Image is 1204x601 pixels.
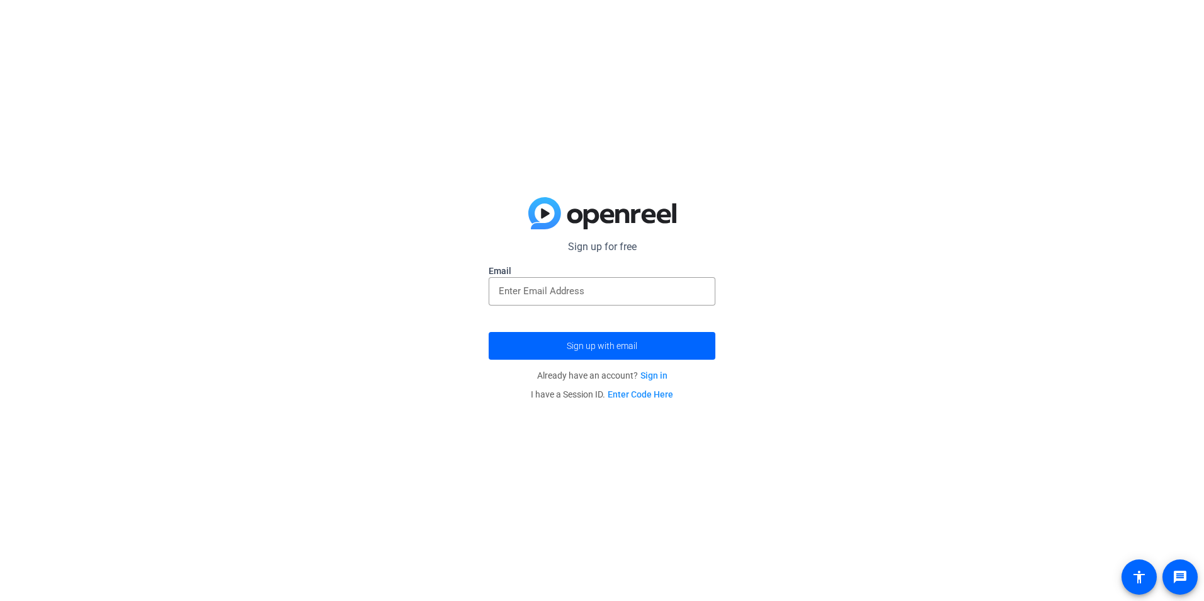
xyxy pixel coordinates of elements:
mat-icon: message [1173,570,1188,585]
label: Email [489,265,715,277]
button: Sign up with email [489,332,715,360]
a: Enter Code Here [608,389,673,399]
img: blue-gradient.svg [528,197,676,230]
span: Already have an account? [537,370,667,381]
span: I have a Session ID. [531,389,673,399]
p: Sign up for free [489,239,715,255]
a: Sign in [640,370,667,381]
mat-icon: accessibility [1132,570,1147,585]
input: Enter Email Address [499,283,705,299]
